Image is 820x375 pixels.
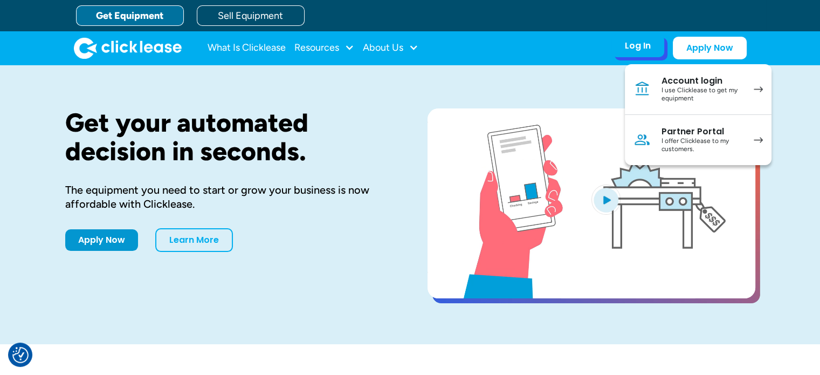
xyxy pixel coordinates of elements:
div: Account login [661,76,743,86]
div: Resources [294,37,354,59]
nav: Log In [625,64,771,165]
img: Person icon [633,131,651,148]
a: Get Equipment [76,5,184,26]
div: About Us [363,37,418,59]
img: arrow [754,137,763,143]
a: Account loginI use Clicklease to get my equipment [625,64,771,115]
a: Apply Now [65,229,138,251]
div: The equipment you need to start or grow your business is now affordable with Clicklease. [65,183,393,211]
a: open lightbox [428,108,755,298]
a: Partner PortalI offer Clicklease to my customers. [625,115,771,165]
div: Log In [625,40,651,51]
img: Clicklease logo [74,37,182,59]
a: Apply Now [673,37,747,59]
div: I use Clicklease to get my equipment [661,86,743,103]
a: Learn More [155,228,233,252]
img: Blue play button logo on a light blue circular background [591,185,621,215]
a: home [74,37,182,59]
button: Consent Preferences [12,347,29,363]
a: What Is Clicklease [208,37,286,59]
h1: Get your automated decision in seconds. [65,108,393,166]
img: Revisit consent button [12,347,29,363]
div: Partner Portal [661,126,743,137]
div: I offer Clicklease to my customers. [661,137,743,154]
a: Sell Equipment [197,5,305,26]
img: arrow [754,86,763,92]
img: Bank icon [633,80,651,98]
